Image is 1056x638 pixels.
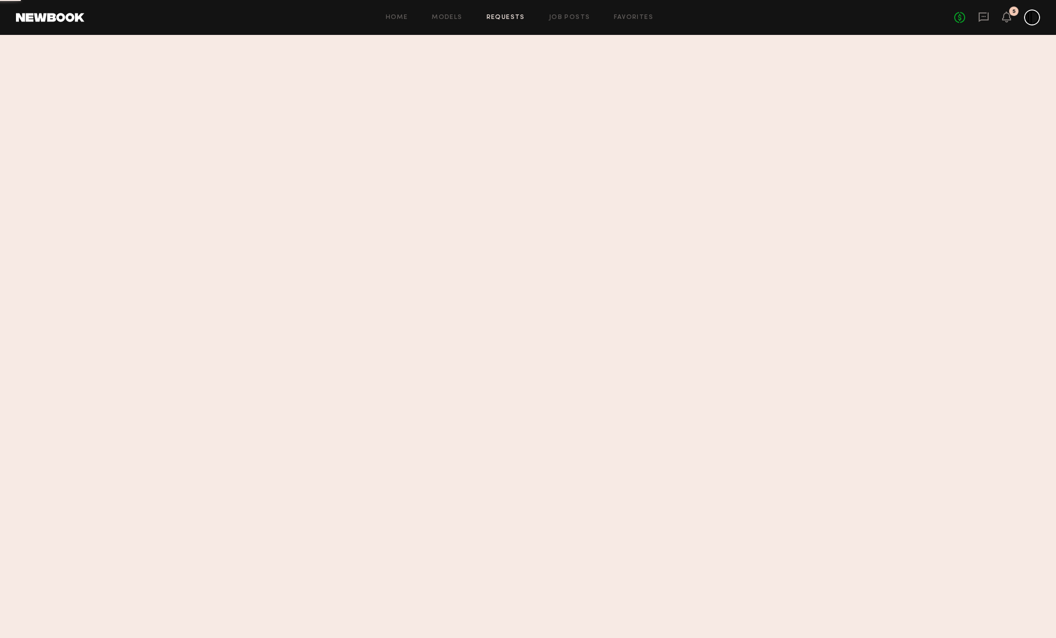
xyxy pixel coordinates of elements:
[549,14,590,21] a: Job Posts
[487,14,525,21] a: Requests
[614,14,653,21] a: Favorites
[386,14,408,21] a: Home
[432,14,462,21] a: Models
[1013,9,1016,14] div: 5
